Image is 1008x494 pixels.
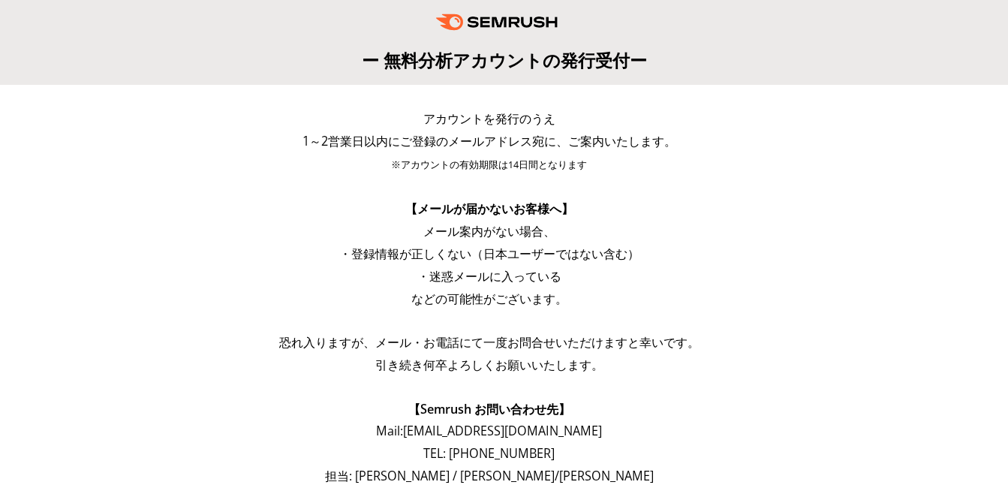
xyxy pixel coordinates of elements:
[423,223,555,239] span: メール案内がない場合、
[405,200,573,217] span: 【メールが届かないお客様へ】
[302,133,676,149] span: 1～2営業日以内にご登録のメールアドレス宛に、ご案内いたします。
[408,401,570,417] span: 【Semrush お問い合わせ先】
[279,334,700,351] span: 恐れ入りますが、メール・お電話にて一度お問合せいただけますと幸いです。
[423,445,555,462] span: TEL: [PHONE_NUMBER]
[376,423,602,439] span: Mail: [EMAIL_ADDRESS][DOMAIN_NAME]
[339,245,639,262] span: ・登録情報が正しくない（日本ユーザーではない含む）
[391,158,587,171] span: ※アカウントの有効期限は14日間となります
[417,268,561,285] span: ・迷惑メールに入っている
[375,357,603,373] span: 引き続き何卒よろしくお願いいたします。
[362,48,647,72] span: ー 無料分析アカウントの発行受付ー
[325,468,654,484] span: 担当: [PERSON_NAME] / [PERSON_NAME]/[PERSON_NAME]
[411,291,567,307] span: などの可能性がございます。
[423,110,555,127] span: アカウントを発行のうえ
